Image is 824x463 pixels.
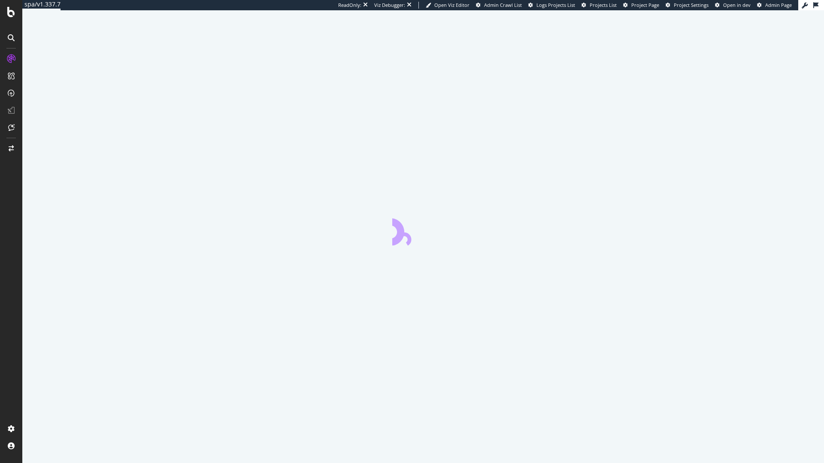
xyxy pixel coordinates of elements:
[723,2,751,8] span: Open in dev
[338,2,361,9] div: ReadOnly:
[426,2,470,9] a: Open Viz Editor
[757,2,792,9] a: Admin Page
[666,2,709,9] a: Project Settings
[484,2,522,8] span: Admin Crawl List
[674,2,709,8] span: Project Settings
[434,2,470,8] span: Open Viz Editor
[715,2,751,9] a: Open in dev
[582,2,617,9] a: Projects List
[528,2,575,9] a: Logs Projects List
[536,2,575,8] span: Logs Projects List
[623,2,659,9] a: Project Page
[374,2,405,9] div: Viz Debugger:
[631,2,659,8] span: Project Page
[590,2,617,8] span: Projects List
[765,2,792,8] span: Admin Page
[392,215,454,245] div: animation
[476,2,522,9] a: Admin Crawl List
